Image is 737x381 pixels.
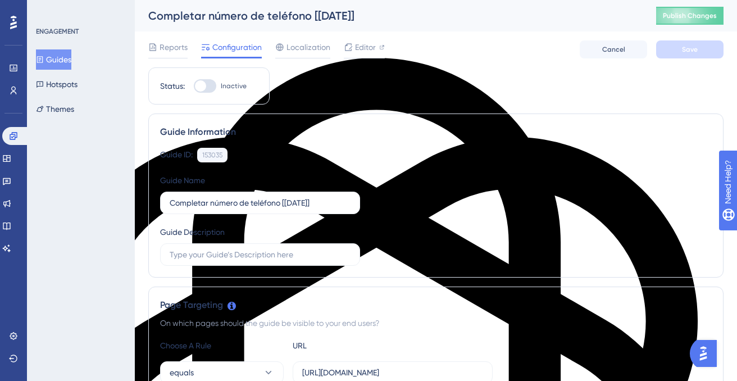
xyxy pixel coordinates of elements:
button: Cancel [580,40,647,58]
span: Save [682,45,698,54]
div: Completar número de teléfono [[DATE]] [148,8,628,24]
div: Guide Description [160,225,225,239]
span: Need Help? [26,3,70,16]
button: Themes [36,99,74,119]
span: Editor [355,40,376,54]
div: Guide Name [160,174,205,187]
div: Guide ID: [160,148,193,162]
button: Guides [36,49,71,70]
button: Save [656,40,724,58]
span: Reports [160,40,188,54]
div: URL [293,339,416,352]
input: Type your Guide’s Description here [170,248,351,261]
div: Status: [160,79,185,93]
span: Inactive [221,81,247,90]
input: Type your Guide’s Name here [170,197,351,209]
div: Guide Information [160,125,712,139]
input: yourwebsite.com/path [302,366,483,379]
span: Publish Changes [663,11,717,20]
span: equals [170,366,194,379]
div: Page Targeting [160,298,712,312]
div: Choose A Rule [160,339,284,352]
button: Publish Changes [656,7,724,25]
span: Configuration [212,40,262,54]
div: ENGAGEMENT [36,27,79,36]
div: On which pages should the guide be visible to your end users? [160,316,712,330]
button: Hotspots [36,74,78,94]
span: Cancel [602,45,625,54]
span: Localization [286,40,330,54]
iframe: UserGuiding AI Assistant Launcher [690,337,724,370]
div: 153035 [202,151,222,160]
